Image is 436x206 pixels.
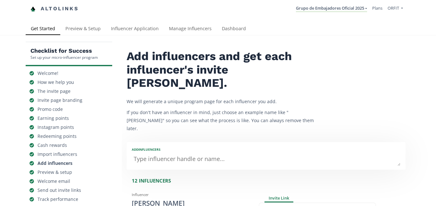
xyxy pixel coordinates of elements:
[38,169,72,175] div: Preview & setup
[38,124,74,130] div: Instagram points
[38,187,81,193] div: Send out invite links
[38,178,70,184] div: Welcome email
[30,6,36,12] img: favicon-32x32.png
[38,70,58,76] div: Welcome!
[132,177,406,184] div: 12 INFLUENCERS
[38,97,82,103] div: Invite page branding
[372,5,382,11] a: Plans
[38,115,69,121] div: Earning points
[164,23,217,36] a: Manage Influencers
[388,5,399,11] span: ORFIT
[38,79,74,85] div: How we help you
[264,195,293,202] div: Invite Link
[38,88,71,94] div: The invite page
[106,23,164,36] a: Influencer Application
[38,133,77,139] div: Redeeming points
[127,97,319,105] p: We will generate a unique program page for each influencer you add.
[127,108,319,133] p: If you don't have an influencer in mind, just choose an example name like "[PERSON_NAME]" so you ...
[127,50,319,90] h2: Add influencers and get each influencer's invite [PERSON_NAME].
[217,23,251,36] a: Dashboard
[38,142,67,148] div: Cash rewards
[26,23,60,36] a: Get Started
[30,55,98,60] div: Set up your micro-influencer program
[38,160,72,166] div: Add influencers
[30,47,98,55] h5: Checklist for Success
[132,147,400,152] div: Add INFLUENCERS
[30,4,79,14] a: Altolinks
[38,106,63,112] div: Promo code
[296,5,367,12] a: Grupo de Embajadores Oficial 2025
[38,196,78,202] div: Track performance
[388,5,403,13] a: ORFIT
[38,151,77,157] div: Import influencers
[132,192,249,197] div: Influencer
[60,23,106,36] a: Preview & Setup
